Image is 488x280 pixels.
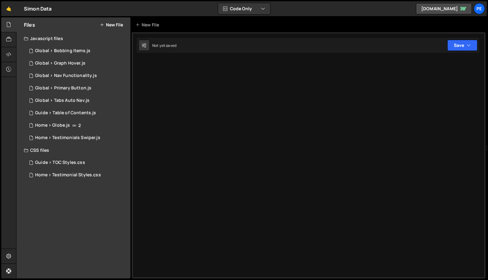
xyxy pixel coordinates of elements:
[24,107,130,119] div: 16753/46418.js
[35,98,89,103] div: Global > Tabs Auto Nav.js
[24,5,52,12] div: Simon Data
[35,73,97,79] div: Global > Nav Functionality.js
[100,22,123,27] button: New File
[35,135,100,141] div: Home > Testimonials Swiper.js
[135,22,162,28] div: New File
[24,45,130,57] div: 16753/46060.js
[35,160,85,165] div: Guide > TOC Styles.css
[16,32,130,45] div: Javascript files
[35,61,85,66] div: Global > Graph Hover.js
[35,172,101,178] div: Home > Testimonial Styles.css
[416,3,472,14] a: [DOMAIN_NAME]
[24,70,130,82] div: 16753/46225.js
[1,1,16,16] a: 🤙
[152,43,176,48] div: Not yet saved
[24,82,130,94] div: 16753/45990.js
[35,123,70,128] div: Home > Globe.js
[218,3,270,14] button: Code Only
[24,169,130,181] div: 16753/45793.css
[78,123,81,128] span: 2
[474,3,485,14] a: Pe
[24,156,130,169] div: 16753/46419.css
[16,144,130,156] div: CSS files
[35,110,96,116] div: Guide > Table of Contents.js
[24,119,130,132] div: 16753/46016.js
[24,57,130,70] div: 16753/45758.js
[24,132,130,144] div: 16753/45792.js
[35,85,91,91] div: Global > Primary Button.js
[35,48,90,54] div: Global > Bobbing Items.js
[447,40,477,51] button: Save
[24,94,130,107] div: 16753/46062.js
[24,21,35,28] h2: Files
